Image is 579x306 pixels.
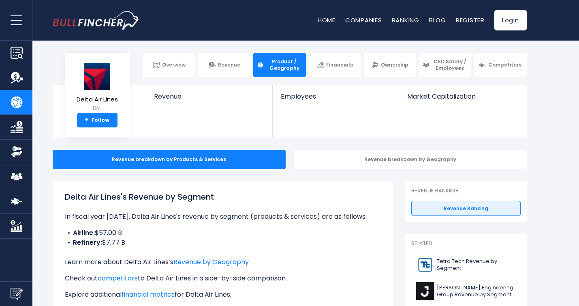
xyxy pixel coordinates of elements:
span: CEO Salary / Employees [432,58,468,71]
a: Ownership [364,53,416,77]
span: Competitors [488,62,521,68]
a: +Follow [77,113,118,127]
p: Learn more about Delta Air Lines’s [65,257,381,267]
a: Delta Air Lines DAL [76,62,118,113]
img: bullfincher logo [53,11,140,30]
a: Competitors [474,53,526,77]
a: Market Capitalization [399,85,526,114]
img: TTEK logo [416,256,435,274]
span: [PERSON_NAME] Engineering Group Revenue by Segment [437,284,516,298]
a: Go to homepage [53,11,140,30]
p: Check out to Delta Air Lines in a side-by-side comparison. [65,274,381,283]
a: Revenue [198,53,250,77]
small: DAL [77,105,118,112]
div: Revenue breakdown by Geography [294,150,527,169]
b: Airline: [73,228,95,237]
a: Blog [429,16,446,24]
span: Delta Air Lines [77,96,118,103]
span: Financials [326,62,353,68]
p: Explore additional for Delta Air Lines. [65,290,381,300]
li: $7.77 B [65,238,381,248]
h1: Delta Air Lines's Revenue by Segment [65,191,381,203]
a: Companies [345,16,382,24]
a: financial metrics [122,290,175,299]
a: Overview [143,53,195,77]
a: Product / Geography [253,53,306,77]
a: competitors [98,274,138,283]
a: Financials [309,53,361,77]
a: Employees [273,85,399,114]
span: Revenue [154,93,265,100]
span: Market Capitalization [407,93,517,100]
a: Tetra Tech Revenue by Segment [411,254,521,276]
a: Ranking [392,16,419,24]
a: CEO Salary / Employees [419,53,471,77]
a: Revenue Ranking [411,201,521,216]
div: Revenue breakdown by Products & Services [53,150,286,169]
span: Ownership [381,62,408,68]
span: Tetra Tech Revenue by Segment [437,258,515,272]
img: J logo [416,282,434,300]
span: Revenue [218,62,240,68]
a: Register [456,16,485,24]
img: Ownership [11,146,23,158]
a: Login [494,10,527,30]
a: Revenue [146,85,273,114]
span: Overview [162,62,186,68]
strong: + [85,116,89,124]
span: Product / Geography [266,58,302,71]
p: Revenue Ranking [411,187,521,194]
b: Refinery: [73,238,102,247]
li: $57.00 B [65,228,381,238]
a: Home [318,16,335,24]
a: [PERSON_NAME] Engineering Group Revenue by Segment [411,280,521,302]
p: In fiscal year [DATE], Delta Air Lines's revenue by segment (products & services) are as follows: [65,212,381,222]
span: Employees [281,93,391,100]
p: Related [411,240,521,247]
a: Revenue by Geography [173,257,249,267]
